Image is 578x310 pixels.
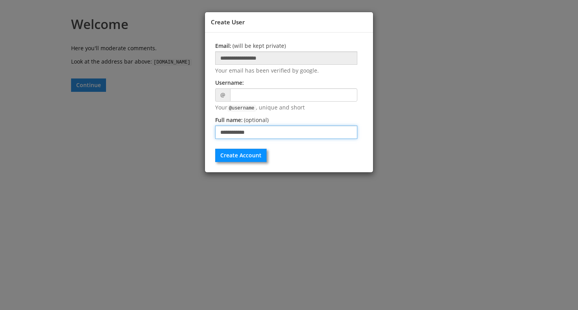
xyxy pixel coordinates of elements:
[215,104,305,111] span: Your , unique and short
[215,149,267,162] button: Create Account
[244,116,269,124] span: (optional)
[232,42,286,49] span: ( will be kept private )
[215,116,269,124] label: Full name:
[215,42,286,49] label: Email:
[215,79,244,86] label: Username:
[227,105,256,112] code: @username
[211,18,367,26] h4: Create User
[215,67,357,74] span: Your email has been verified by google.
[215,88,230,102] span: @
